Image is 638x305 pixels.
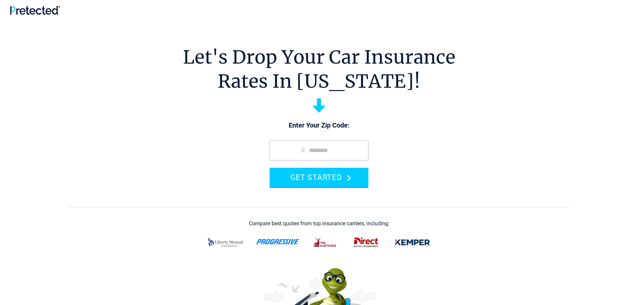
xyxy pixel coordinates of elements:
[270,168,368,187] button: GET STARTED
[270,140,368,160] input: zip code
[10,6,60,15] img: Pretected Logo
[263,121,375,130] p: Enter Your Zip Code:
[391,234,435,251] img: kemper
[204,234,248,251] img: liberty
[183,45,455,93] h1: Let's Drop Your Car Insurance Rates In [US_STATE]!
[309,234,342,251] img: thehartford
[256,239,301,244] img: progressive
[249,221,389,227] div: Compare best quotes from top insurance carriers, including:
[350,234,382,251] img: direct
